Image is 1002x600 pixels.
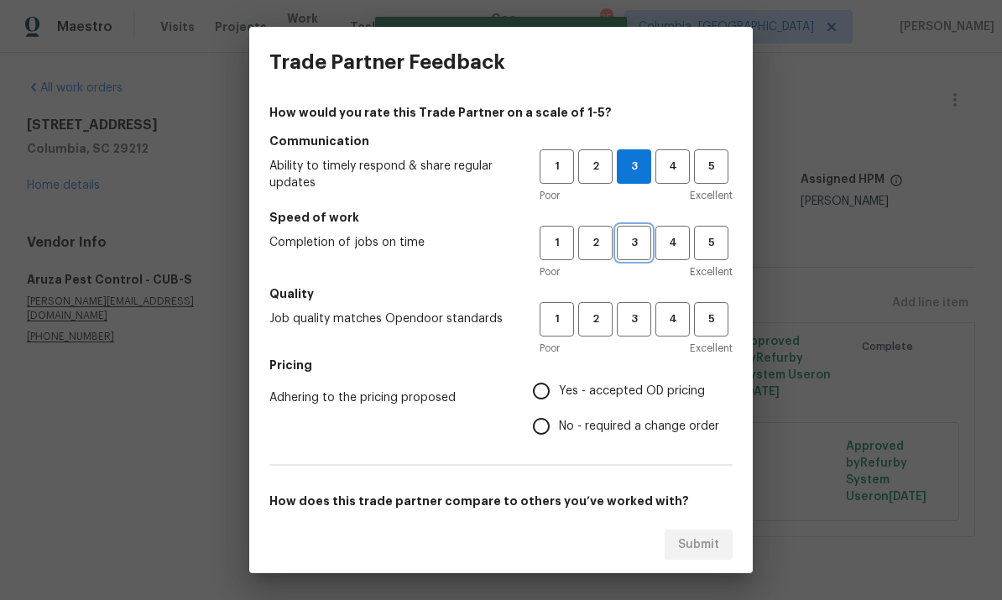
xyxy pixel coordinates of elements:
[269,50,505,74] h3: Trade Partner Feedback
[580,310,611,329] span: 2
[578,226,613,260] button: 2
[696,157,727,176] span: 5
[690,187,733,204] span: Excellent
[655,149,690,184] button: 4
[269,285,733,302] h5: Quality
[269,234,513,251] span: Completion of jobs on time
[559,418,719,436] span: No - required a change order
[618,233,650,253] span: 3
[655,226,690,260] button: 4
[540,187,560,204] span: Poor
[540,149,574,184] button: 1
[540,340,560,357] span: Poor
[580,233,611,253] span: 2
[540,302,574,337] button: 1
[269,158,513,191] span: Ability to timely respond & share regular updates
[696,233,727,253] span: 5
[617,149,651,184] button: 3
[540,263,560,280] span: Poor
[269,493,733,509] h5: How does this trade partner compare to others you’ve worked with?
[618,310,650,329] span: 3
[580,157,611,176] span: 2
[269,104,733,121] h4: How would you rate this Trade Partner on a scale of 1-5?
[690,263,733,280] span: Excellent
[533,373,733,444] div: Pricing
[269,389,506,406] span: Adhering to the pricing proposed
[690,340,733,357] span: Excellent
[269,209,733,226] h5: Speed of work
[540,226,574,260] button: 1
[541,310,572,329] span: 1
[559,383,705,400] span: Yes - accepted OD pricing
[694,302,728,337] button: 5
[541,233,572,253] span: 1
[578,302,613,337] button: 2
[655,302,690,337] button: 4
[617,226,651,260] button: 3
[657,157,688,176] span: 4
[657,233,688,253] span: 4
[269,357,733,373] h5: Pricing
[269,133,733,149] h5: Communication
[657,310,688,329] span: 4
[269,310,513,327] span: Job quality matches Opendoor standards
[617,302,651,337] button: 3
[578,149,613,184] button: 2
[696,310,727,329] span: 5
[694,226,728,260] button: 5
[694,149,728,184] button: 5
[618,157,650,176] span: 3
[541,157,572,176] span: 1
